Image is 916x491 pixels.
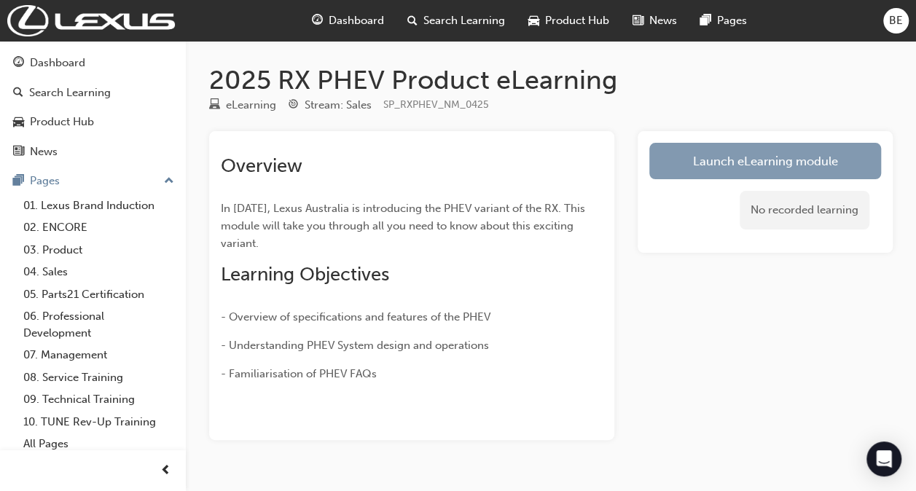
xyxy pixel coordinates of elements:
a: 08. Service Training [17,366,180,389]
div: Open Intercom Messenger [866,441,901,476]
a: Launch eLearning module [649,143,881,179]
div: Type [209,96,276,114]
div: Dashboard [30,55,85,71]
span: guage-icon [312,12,323,30]
a: 01. Lexus Brand Induction [17,195,180,217]
a: 02. ENCORE [17,216,180,239]
a: News [6,138,180,165]
div: Search Learning [29,85,111,101]
span: guage-icon [13,57,24,70]
div: News [30,144,58,160]
span: - Overview of specifications and features of the PHEV [221,310,490,323]
span: News [649,12,677,29]
a: 07. Management [17,344,180,366]
span: - Familiarisation of PHEV FAQs [221,367,377,380]
span: - Understanding PHEV System design and operations [221,339,489,352]
div: Product Hub [30,114,94,130]
span: search-icon [407,12,418,30]
a: Search Learning [6,79,180,106]
a: news-iconNews [621,6,689,36]
a: All Pages [17,433,180,455]
span: search-icon [13,87,23,100]
span: In [DATE], Lexus Australia is introducing the PHEV variant of the RX. This module will take you t... [221,202,588,250]
button: BE [883,8,909,34]
span: Product Hub [545,12,609,29]
button: Pages [6,168,180,195]
span: car-icon [528,12,539,30]
span: Pages [717,12,747,29]
div: eLearning [226,97,276,114]
div: No recorded learning [740,191,869,229]
a: 05. Parts21 Certification [17,283,180,306]
span: news-icon [633,12,643,30]
img: Trak [7,5,175,36]
span: Learning Objectives [221,263,389,286]
a: guage-iconDashboard [300,6,396,36]
button: DashboardSearch LearningProduct HubNews [6,47,180,168]
span: BE [889,12,903,29]
a: 06. Professional Development [17,305,180,344]
span: pages-icon [700,12,711,30]
div: Pages [30,173,60,189]
span: Dashboard [329,12,384,29]
span: Search Learning [423,12,505,29]
a: search-iconSearch Learning [396,6,517,36]
span: pages-icon [13,175,24,188]
span: news-icon [13,146,24,159]
a: 09. Technical Training [17,388,180,411]
a: Product Hub [6,109,180,135]
h1: 2025 RX PHEV Product eLearning [209,64,893,96]
a: 03. Product [17,239,180,262]
span: target-icon [288,99,299,112]
a: 10. TUNE Rev-Up Training [17,411,180,433]
a: pages-iconPages [689,6,759,36]
span: learningResourceType_ELEARNING-icon [209,99,220,112]
div: Stream [288,96,372,114]
span: Learning resource code [383,98,489,111]
a: car-iconProduct Hub [517,6,621,36]
div: Stream: Sales [305,97,372,114]
span: up-icon [164,172,174,191]
span: Overview [221,154,302,177]
span: prev-icon [160,462,171,480]
a: Dashboard [6,50,180,76]
a: 04. Sales [17,261,180,283]
span: car-icon [13,116,24,129]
